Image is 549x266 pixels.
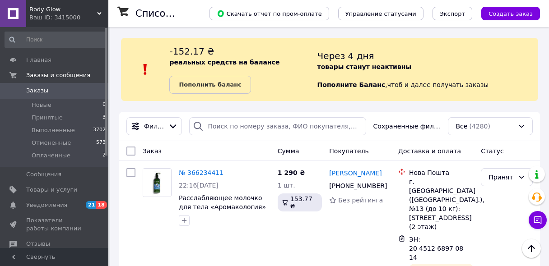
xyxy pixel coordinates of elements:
button: Наверх [522,239,541,258]
a: № 366234411 [179,169,223,176]
span: Новые [32,101,51,109]
span: Товары и услуги [26,186,77,194]
span: Экспорт [440,10,465,17]
a: Пополнить баланс [169,76,251,94]
span: 2 [102,151,106,160]
span: Доставка и оплата [398,147,461,155]
span: Фильтры [144,122,164,131]
b: Пополните Баланс [317,81,386,88]
button: Создать заказ [481,7,540,20]
span: Заказ [143,147,162,155]
div: г. [GEOGRAPHIC_DATA] ([GEOGRAPHIC_DATA].), №13 (до 10 кг): [STREET_ADDRESS] (2 этаж) [409,177,474,231]
span: 3 [102,114,106,122]
button: Управление статусами [338,7,423,20]
span: ЭН: 20 4512 6897 0814 [409,236,463,261]
span: Управление статусами [345,10,416,17]
span: Отмененные [32,139,71,147]
input: Поиск [5,32,107,48]
div: Ваш ID: 3415000 [29,14,108,22]
a: Создать заказ [472,9,540,17]
span: 18 [96,201,107,209]
span: Уведомления [26,201,67,209]
div: 153.77 ₴ [278,193,322,211]
span: Принятые [32,114,63,122]
span: Выполненные [32,126,75,134]
span: -152.17 ₴ [169,46,214,57]
span: Статус [481,147,504,155]
span: 1 шт. [278,182,295,189]
span: Главная [26,56,51,64]
img: :exclamation: [139,63,152,76]
span: Оплаченные [32,151,70,160]
span: Все [456,122,467,131]
span: Через 4 дня [317,50,374,61]
span: 0 [102,101,106,109]
span: Сумма [278,147,299,155]
span: 21 [86,201,96,209]
div: Нова Пошта [409,168,474,177]
span: Показатели работы компании [26,216,84,233]
span: 1 290 ₴ [278,169,305,176]
span: Создать заказ [489,10,533,17]
button: Скачать отчет по пром-оплате [209,7,329,20]
button: Чат с покупателем [529,211,547,229]
span: Покупатель [329,147,369,155]
span: Скачать отчет по пром-оплате [217,9,322,18]
span: Body Glow [29,5,97,14]
span: Сохраненные фильтры: [373,122,441,131]
a: Фото товару [143,168,172,197]
input: Поиск по номеру заказа, ФИО покупателя, номеру телефона, Email, номеру накладной [189,117,366,135]
span: 3702 [93,126,106,134]
b: реальных средств на балансе [169,59,279,66]
div: , чтоб и далее получать заказы [317,45,538,94]
div: Принят [489,172,514,182]
span: Отзывы [26,240,50,248]
div: [PHONE_NUMBER] [327,179,384,192]
img: Фото товару [143,169,171,197]
span: Без рейтинга [338,197,383,204]
a: [PERSON_NAME] [329,169,382,178]
span: 573 [96,139,106,147]
span: Заказы и сообщения [26,71,90,79]
h1: Список заказов [135,8,213,19]
a: Расслабляющее молочко для тела «Аромакология» L'Occitane, 300 ml [179,194,266,220]
span: Заказы [26,87,48,95]
b: Пополнить баланс [179,81,241,88]
span: (4280) [469,123,490,130]
button: Экспорт [433,7,472,20]
span: 22:16[DATE] [179,182,219,189]
b: товары станут неактивны [317,63,411,70]
span: Сообщения [26,170,61,179]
